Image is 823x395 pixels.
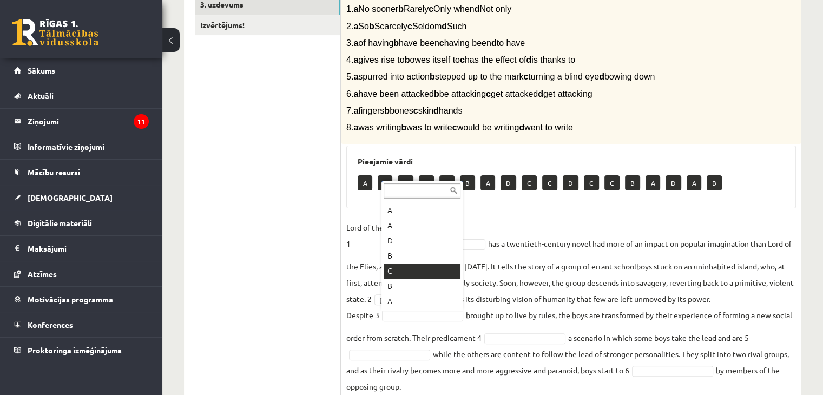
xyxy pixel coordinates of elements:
[384,294,460,309] div: A
[384,233,460,248] div: D
[384,248,460,264] div: B
[384,218,460,233] div: A
[384,279,460,294] div: B
[384,203,460,218] div: A
[384,264,460,279] div: C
